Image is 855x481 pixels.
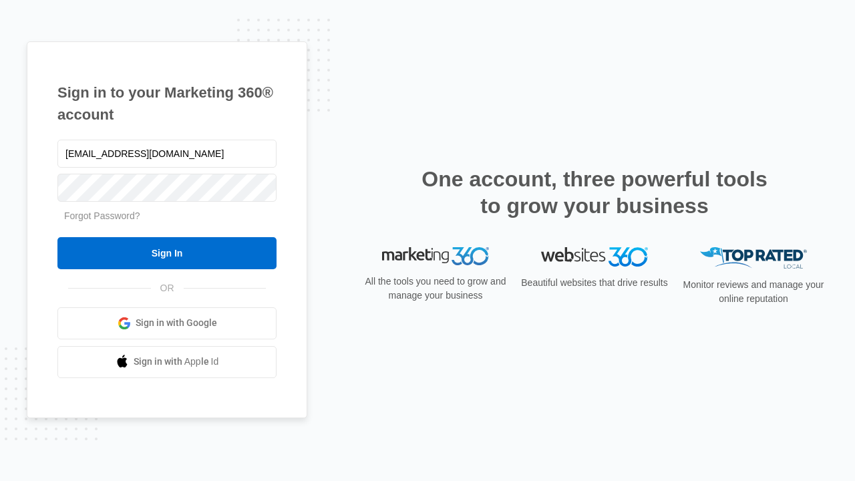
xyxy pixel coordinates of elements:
[64,210,140,221] a: Forgot Password?
[382,247,489,266] img: Marketing 360
[679,278,828,306] p: Monitor reviews and manage your online reputation
[417,166,772,219] h2: One account, three powerful tools to grow your business
[57,237,277,269] input: Sign In
[541,247,648,267] img: Websites 360
[57,307,277,339] a: Sign in with Google
[151,281,184,295] span: OR
[700,247,807,269] img: Top Rated Local
[136,316,217,330] span: Sign in with Google
[57,346,277,378] a: Sign in with Apple Id
[520,276,669,290] p: Beautiful websites that drive results
[57,140,277,168] input: Email
[361,275,510,303] p: All the tools you need to grow and manage your business
[57,82,277,126] h1: Sign in to your Marketing 360® account
[134,355,219,369] span: Sign in with Apple Id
